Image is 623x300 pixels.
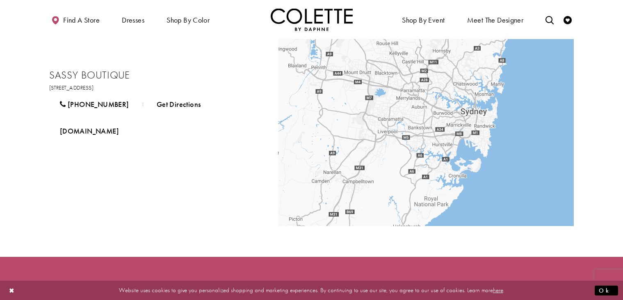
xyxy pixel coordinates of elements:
a: Opens in new tab [49,121,130,141]
span: Dresses [122,16,144,24]
a: Opens in new tab [49,84,94,91]
span: Shop by color [164,8,212,31]
a: Get Directions [146,94,212,115]
span: [STREET_ADDRESS] [49,84,94,91]
span: Shop By Event [400,8,447,31]
span: Find a store [63,16,100,24]
a: Toggle search [543,8,556,31]
span: Dresses [120,8,146,31]
button: Close Dialog [5,283,19,298]
a: Visit Home Page [271,8,353,31]
span: [DOMAIN_NAME] [60,126,119,136]
div: Map with Store locations [278,39,574,226]
span: Get Directions [157,99,201,109]
a: Meet the designer [465,8,526,31]
button: Submit Dialog [595,285,618,295]
a: Find a store [49,8,102,31]
a: [PHONE_NUMBER] [49,94,140,115]
a: here [493,286,503,294]
span: Meet the designer [467,16,524,24]
span: Shop By Event [402,16,445,24]
img: Colette by Daphne [271,8,353,31]
h2: Sassy Boutique [49,69,262,81]
a: Check Wishlist [561,8,574,31]
p: Website uses cookies to give you personalized shopping and marketing experiences. By continuing t... [59,285,564,296]
span: Shop by color [167,16,210,24]
span: [PHONE_NUMBER] [68,99,129,109]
